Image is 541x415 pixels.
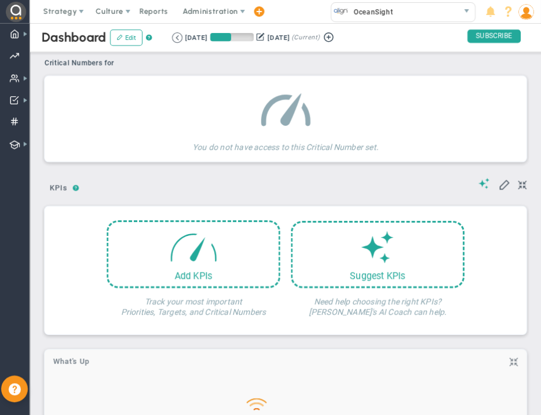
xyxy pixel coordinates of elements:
div: [DATE] [268,32,290,43]
img: 32760.Company.photo [334,4,348,19]
button: Go to previous period [172,32,182,43]
span: Suggestions (AI Feature) [478,178,490,189]
span: Culture [96,7,123,16]
span: (Current) [292,32,320,43]
span: Critical Numbers for [45,58,117,68]
div: Suggest KPIs [293,271,463,282]
span: OceanSight [348,4,393,20]
span: KPIs [45,179,72,197]
div: Add KPIs [108,271,279,282]
span: Edit My KPIs [498,178,510,190]
span: select [458,3,475,21]
span: Dashboard [42,32,106,43]
div: [DATE] [185,32,207,43]
button: KPIs [45,179,72,199]
button: Edit [110,30,142,46]
h4: Track your most important Priorities, Targets, and Critical Numbers [107,288,280,317]
h4: Need help choosing the right KPIs? [PERSON_NAME]'s AI Coach can help. [291,288,465,317]
h4: You do not have access to this Critical Number set. [192,134,378,152]
img: 204746.Person.photo [518,4,534,20]
span: SUBSCRIBE [467,30,521,43]
div: Period Progress: 48% Day 43 of 89 with 46 remaining. [210,33,254,41]
span: Strategy [43,7,77,16]
span: Administration [182,7,237,16]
